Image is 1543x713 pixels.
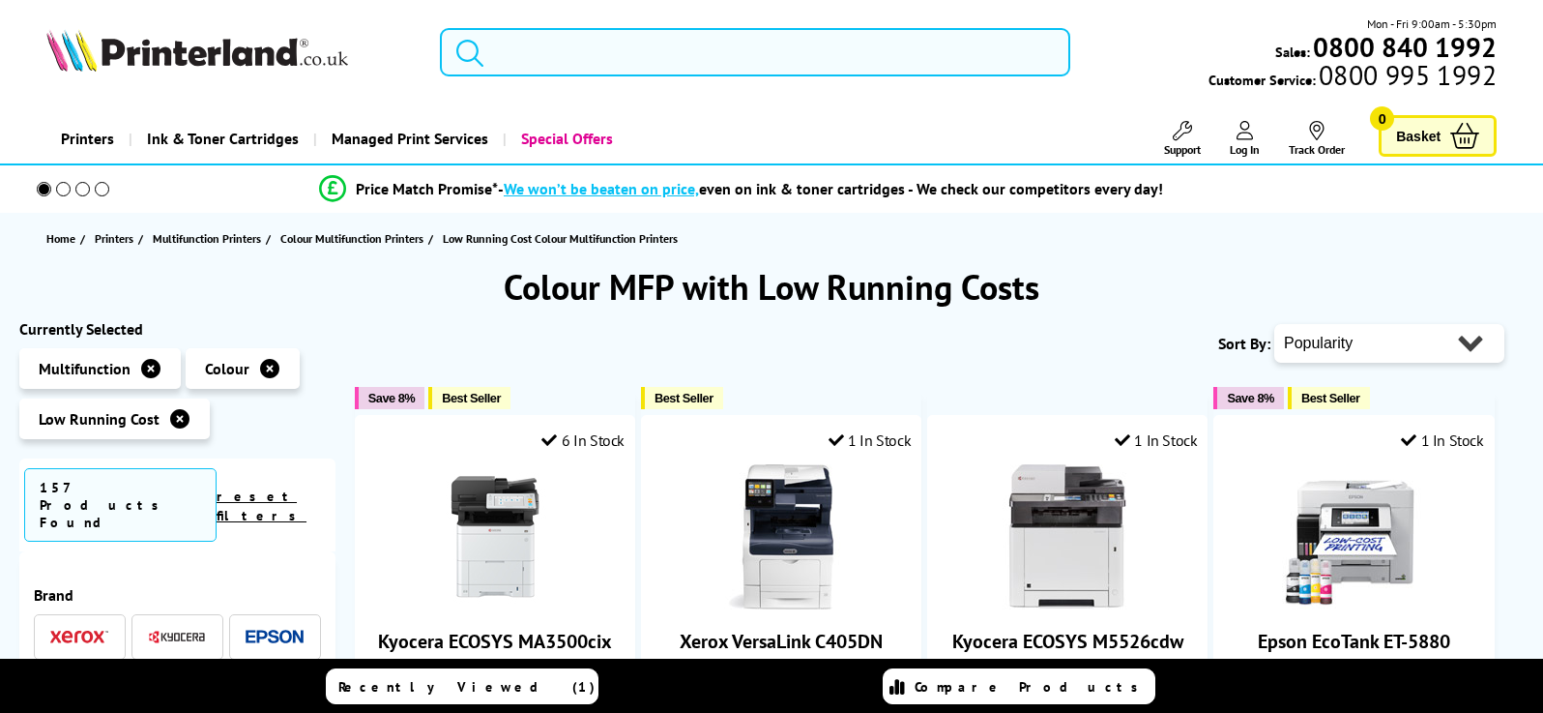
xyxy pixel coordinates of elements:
img: Printerland Logo [46,29,348,72]
a: Compare Products [883,668,1155,704]
span: Save 8% [368,391,415,405]
span: Multifunction [39,359,131,378]
a: Basket 0 [1379,115,1497,157]
div: 1 In Stock [1115,431,1198,450]
a: Kyocera ECOSYS MA3500cix [378,629,612,654]
span: Log In [1230,142,1260,157]
div: 1 In Stock [829,431,912,450]
span: Compare Products [915,678,1149,696]
a: Support [1164,121,1201,157]
a: Log In [1230,121,1260,157]
img: Epson [246,630,304,644]
div: 1 In Stock [1401,431,1484,450]
span: A4 Colour Multifunction Laser Printer [652,654,911,672]
a: Recently Viewed (1) [326,668,598,704]
span: Colour Multifunction Printers [280,228,423,249]
div: Currently Selected [19,319,335,339]
a: Printers [95,228,138,249]
span: Multifunction Printers [153,228,261,249]
div: - even on ink & toner cartridges - We check our competitors every day! [498,179,1163,198]
a: Home [46,228,80,249]
span: 0 [1370,106,1394,131]
span: Brand [34,585,321,605]
button: Save 8% [355,387,424,409]
button: Save 8% [1213,387,1283,409]
a: Epson [246,625,304,649]
button: Best Seller [1288,387,1370,409]
span: Best Seller [1301,391,1360,405]
a: Xerox VersaLink C405DN [680,629,883,654]
span: Sales: [1275,43,1310,61]
span: 0800 995 1992 [1316,66,1497,84]
span: Low Running Cost [39,409,160,429]
span: Save 8% [1227,391,1273,405]
img: Kyocera ECOSYS MA3500cix [422,464,568,609]
a: Colour Multifunction Printers [280,228,428,249]
div: 6 In Stock [541,431,625,450]
span: Ink & Toner Cartridges [147,114,299,163]
span: Price Match Promise* [356,179,498,198]
img: Xerox [50,630,108,643]
span: Printers [95,228,133,249]
li: modal_Promise [10,172,1472,206]
span: Low Running Cost Colour Multifunction Printers [443,231,678,246]
img: Kyocera ECOSYS M5526cdw [995,464,1140,609]
a: Epson EcoTank ET-5880 [1282,594,1427,613]
a: Kyocera ECOSYS MA3500cix [422,594,568,613]
a: Kyocera ECOSYS M5526cdw [952,629,1183,654]
span: We won’t be beaten on price, [504,179,699,198]
button: Best Seller [641,387,723,409]
b: 0800 840 1992 [1313,29,1497,65]
span: Best Seller [655,391,713,405]
a: Xerox [50,625,108,649]
a: reset filters [217,488,306,524]
a: Track Order [1289,121,1345,157]
img: Kyocera [148,630,206,644]
a: Printerland Logo [46,29,416,75]
span: A4 Colour Multifunction Laser Printer [938,654,1197,672]
a: Managed Print Services [313,114,503,163]
a: Ink & Toner Cartridges [129,114,313,163]
span: Mon - Fri 9:00am - 5:30pm [1367,15,1497,33]
span: Sort By: [1218,334,1270,353]
h1: Colour MFP with Low Running Costs [19,264,1524,310]
a: Printers [46,114,129,163]
a: Multifunction Printers [153,228,266,249]
span: Support [1164,142,1201,157]
img: Xerox VersaLink C405DN [709,464,854,609]
a: Epson EcoTank ET-5880 [1258,629,1450,654]
a: Special Offers [503,114,627,163]
span: Best Seller [442,391,501,405]
img: Epson EcoTank ET-5880 [1282,464,1427,609]
span: Customer Service: [1208,66,1497,89]
span: A4 Colour Multifunction Inkjet Printer [1224,654,1483,672]
span: Recently Viewed (1) [338,678,596,696]
a: Xerox VersaLink C405DN [709,594,854,613]
span: A4 Colour Multifunction Laser Printer [365,654,625,672]
span: Colour [205,359,249,378]
span: 157 Products Found [24,468,217,542]
a: 0800 840 1992 [1310,38,1497,56]
button: Best Seller [428,387,510,409]
a: Kyocera [148,625,206,649]
span: Basket [1396,123,1441,149]
a: Kyocera ECOSYS M5526cdw [995,594,1140,613]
